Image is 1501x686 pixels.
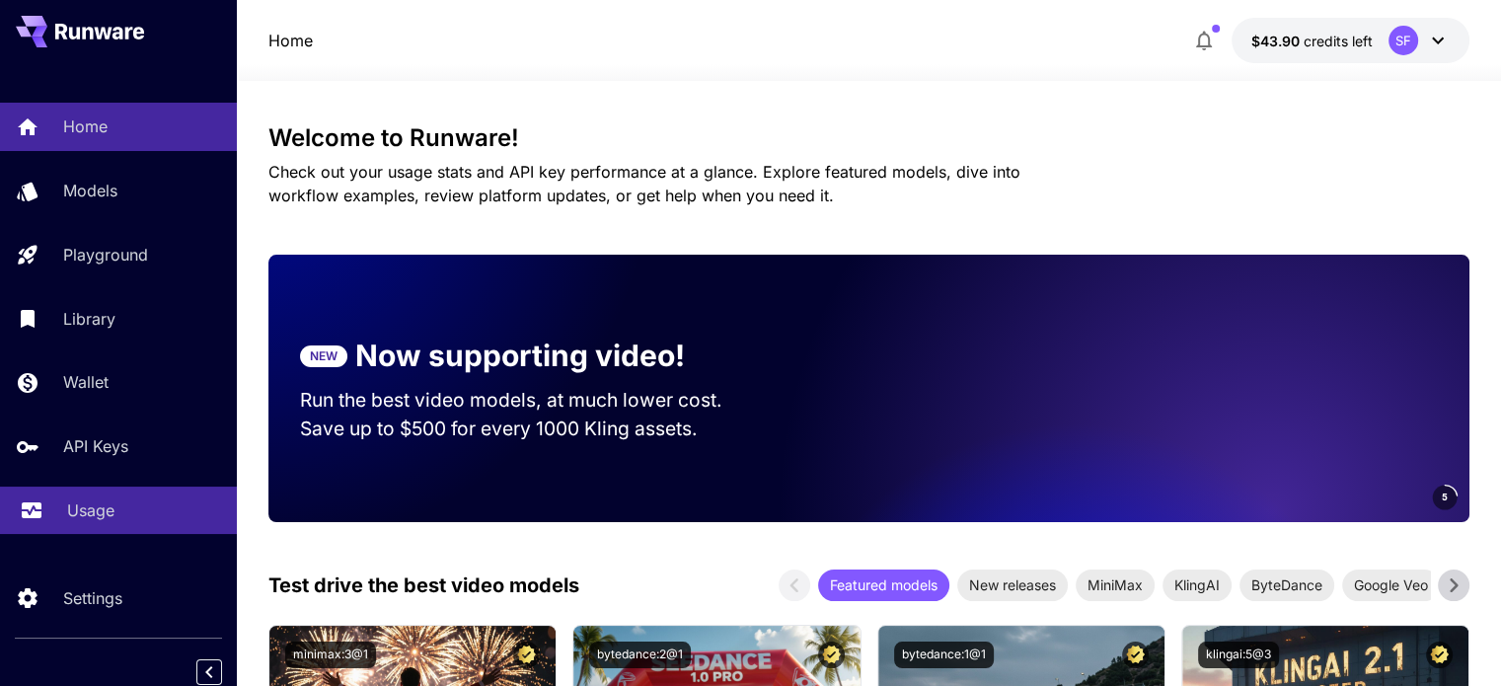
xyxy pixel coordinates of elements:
span: credits left [1304,33,1373,49]
span: New releases [957,574,1068,595]
span: ByteDance [1239,574,1334,595]
span: MiniMax [1076,574,1155,595]
a: Home [268,29,313,52]
button: bytedance:2@1 [589,642,691,668]
div: Google Veo [1342,570,1440,601]
p: Home [63,114,108,138]
button: Certified Model – Vetted for best performance and includes a commercial license. [513,642,540,668]
h3: Welcome to Runware! [268,124,1469,152]
button: $43.89796SF [1232,18,1469,63]
button: Certified Model – Vetted for best performance and includes a commercial license. [1426,642,1453,668]
p: Test drive the best video models [268,571,579,600]
p: Models [63,179,117,202]
nav: breadcrumb [268,29,313,52]
p: Library [63,307,115,331]
span: 5 [1442,490,1448,504]
div: ByteDance [1239,570,1334,601]
span: KlingAI [1163,574,1232,595]
div: New releases [957,570,1068,601]
p: NEW [310,347,338,365]
div: $43.89796 [1251,31,1373,51]
p: Now supporting video! [355,334,685,378]
p: Settings [63,586,122,610]
div: Featured models [818,570,949,601]
span: Featured models [818,574,949,595]
p: API Keys [63,434,128,458]
p: Playground [63,243,148,267]
div: MiniMax [1076,570,1155,601]
p: Run the best video models, at much lower cost. [300,386,760,415]
button: klingai:5@3 [1198,642,1279,668]
span: $43.90 [1251,33,1304,49]
p: Save up to $500 for every 1000 Kling assets. [300,415,760,443]
div: KlingAI [1163,570,1232,601]
span: Check out your usage stats and API key performance at a glance. Explore featured models, dive int... [268,162,1020,205]
div: SF [1388,26,1418,55]
button: Collapse sidebar [196,659,222,685]
button: Certified Model – Vetted for best performance and includes a commercial license. [1122,642,1149,668]
p: Wallet [63,370,109,394]
span: Google Veo [1342,574,1440,595]
button: bytedance:1@1 [894,642,994,668]
p: Usage [67,498,114,522]
button: minimax:3@1 [285,642,376,668]
button: Certified Model – Vetted for best performance and includes a commercial license. [818,642,845,668]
